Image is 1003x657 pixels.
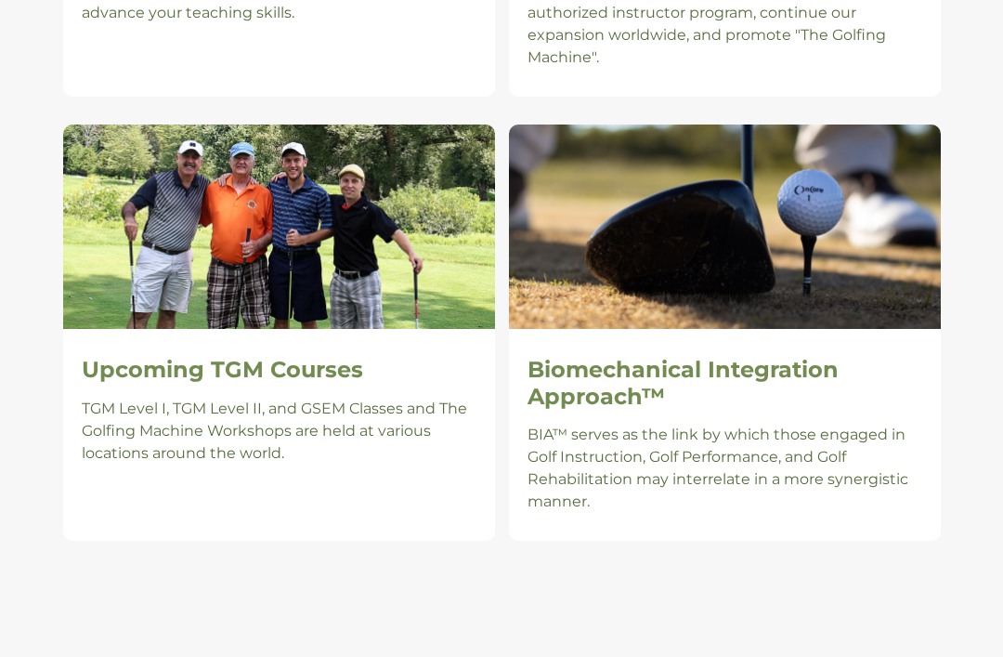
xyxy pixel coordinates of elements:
[63,125,495,543] a: Upcoming TGM Courses TGM Level I, TGM Level II, and GSEM Classes and The Golfing Machine Workshop...
[509,125,941,543] a: Biomechanical Integration Approach™ BIA™ serves as the link by which those engaged in Golf Instru...
[82,358,476,385] h2: Upcoming TGM Courses
[528,425,922,514] p: BIA™ serves as the link by which those engaged in Golf Instruction, Golf Performance, and Golf Re...
[82,399,476,466] p: TGM Level I, TGM Level II, and GSEM Classes and The Golfing Machine Workshops are held at various...
[528,358,922,412] h2: Biomechanical Integration Approach™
